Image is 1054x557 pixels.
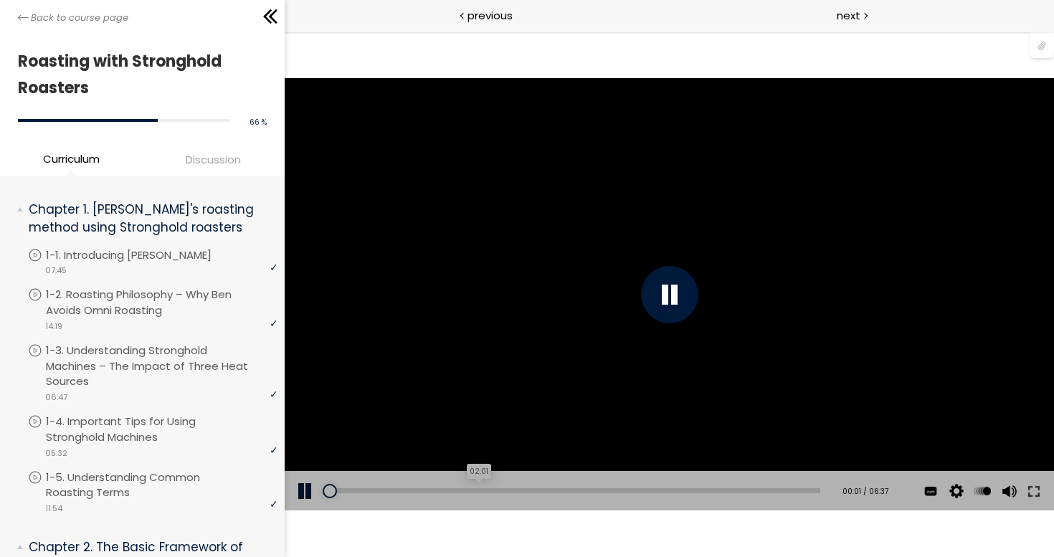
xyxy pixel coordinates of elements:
[687,439,708,480] button: Play back rate
[685,439,711,480] div: Change playback rate
[713,439,734,480] button: Volume
[29,201,267,236] p: Chapter 1. [PERSON_NAME]'s roasting method using Stronghold roasters
[182,432,206,448] div: 02:01
[45,391,67,404] span: 06:47
[635,439,657,480] button: Subtitles and Transcript
[43,151,100,167] span: Curriculum
[549,454,604,466] div: 00:01 / 06:37
[661,439,683,480] button: Video quality
[46,287,277,318] p: 1-2. Roasting Philosophy – Why Ben Avoids Omni Roasting
[31,11,128,25] span: Back to course page
[45,320,62,333] span: 14:19
[45,447,67,460] span: 05:32
[46,470,277,501] p: 1-5. Understanding Common Roasting Terms
[837,7,860,24] span: next
[46,343,277,389] p: 1-3. Understanding Stronghold Machines – The Impact of Three Heat Sources
[45,265,67,277] span: 07:45
[467,7,513,24] span: previous
[45,503,62,515] span: 11:54
[46,247,240,263] p: 1-1. Introducing [PERSON_NAME]
[250,117,267,128] span: 66 %
[18,11,128,25] a: Back to course page
[18,48,260,102] h1: Roasting with Stronghold Roasters
[46,414,277,445] p: 1-4. Important Tips for Using Stronghold Machines
[633,439,659,480] div: See available captions
[186,151,241,168] span: Discussion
